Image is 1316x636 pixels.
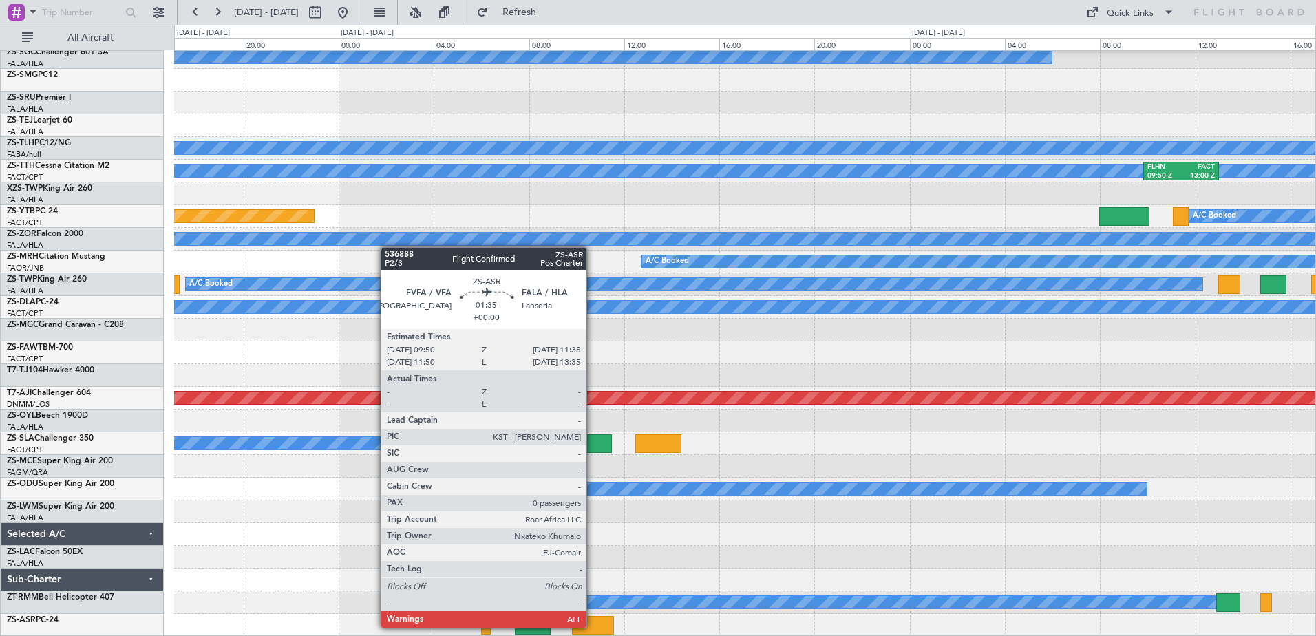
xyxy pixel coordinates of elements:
div: A/C Booked [536,478,580,499]
span: ZS-LWM [7,502,39,511]
a: ZS-OYLBeech 1900D [7,412,88,420]
div: 08:00 [1100,38,1195,50]
span: ZS-FAW [7,343,38,352]
span: All Aircraft [36,33,145,43]
span: ZS-SGC [7,48,36,56]
a: ZS-ASRPC-24 [7,616,59,624]
span: ZS-MRH [7,253,39,261]
div: A/C Booked [517,592,560,613]
div: 04:00 [434,38,529,50]
div: 16:00 [149,38,244,50]
a: FAGM/QRA [7,467,48,478]
a: ZS-MRHCitation Mustang [7,253,105,261]
a: FALA/HLA [7,513,43,523]
span: ZS-OYL [7,412,36,420]
span: ZS-YTB [7,207,35,215]
a: FABA/null [7,149,41,160]
span: T7-TJ104 [7,366,43,374]
span: ZS-TLH [7,139,34,147]
div: 12:00 [624,38,719,50]
span: ZS-TTH [7,162,35,170]
div: 00:00 [339,38,434,50]
div: [DATE] - [DATE] [177,28,230,39]
a: ZT-RMMBell Helicopter 407 [7,593,114,602]
span: ZS-ZOR [7,230,36,238]
div: 20:00 [244,38,339,50]
div: 13:00 Z [1181,171,1215,181]
a: FALA/HLA [7,195,43,205]
span: ZS-LAC [7,548,35,556]
a: ZS-ZORFalcon 2000 [7,230,83,238]
a: ZS-YTBPC-24 [7,207,58,215]
a: ZS-MGCGrand Caravan - C208 [7,321,124,329]
a: ZS-LWMSuper King Air 200 [7,502,114,511]
a: ZS-MCESuper King Air 200 [7,457,113,465]
span: ZS-SMG [7,71,38,79]
a: ZS-DLAPC-24 [7,298,59,306]
div: [DATE] - [DATE] [912,28,965,39]
a: ZS-TTHCessna Citation M2 [7,162,109,170]
span: XZS-TWP [7,184,43,193]
a: ZS-LACFalcon 50EX [7,548,83,556]
button: Refresh [470,1,553,23]
div: [DATE] - [DATE] [341,28,394,39]
a: DNMM/LOS [7,399,50,410]
a: T7-AJIChallenger 604 [7,389,91,397]
span: ZS-TEJ [7,116,33,125]
a: FACT/CPT [7,218,43,228]
div: 16:00 [719,38,814,50]
button: Quick Links [1079,1,1181,23]
span: ZS-ASR [7,616,36,624]
a: ZS-SGCChallenger 601-3A [7,48,109,56]
span: ZS-TWP [7,275,37,284]
div: A/C Booked [646,251,689,272]
span: T7-AJI [7,389,32,397]
a: ZS-SLAChallenger 350 [7,434,94,443]
a: ZS-FAWTBM-700 [7,343,73,352]
div: Quick Links [1107,7,1154,21]
div: 08:00 [529,38,624,50]
a: FALA/HLA [7,240,43,251]
div: A/C Booked [1193,206,1236,226]
a: ZS-ODUSuper King Air 200 [7,480,114,488]
a: FALA/HLA [7,59,43,69]
a: ZS-SMGPC12 [7,71,58,79]
span: [DATE] - [DATE] [234,6,299,19]
a: FALA/HLA [7,127,43,137]
div: 00:00 [910,38,1005,50]
a: ZS-TWPKing Air 260 [7,275,87,284]
span: ZS-SRU [7,94,36,102]
div: 12:00 [1196,38,1291,50]
span: ZT-RMM [7,593,39,602]
a: FACT/CPT [7,308,43,319]
a: FALA/HLA [7,286,43,296]
a: ZS-TLHPC12/NG [7,139,71,147]
div: 04:00 [1005,38,1100,50]
a: FALA/HLA [7,558,43,569]
div: 20:00 [814,38,909,50]
div: A/C Booked [189,274,233,295]
a: FACT/CPT [7,172,43,182]
input: Trip Number [42,2,121,23]
a: T7-TJ104Hawker 4000 [7,366,94,374]
div: 09:50 Z [1147,171,1181,181]
button: All Aircraft [15,27,149,49]
div: FLHN [1147,162,1181,172]
a: FACT/CPT [7,445,43,455]
span: ZS-DLA [7,298,36,306]
a: FALA/HLA [7,422,43,432]
a: ZS-TEJLearjet 60 [7,116,72,125]
div: FACT [1181,162,1215,172]
a: FACT/CPT [7,354,43,364]
span: ZS-SLA [7,434,34,443]
a: FALA/HLA [7,104,43,114]
span: ZS-MCE [7,457,37,465]
span: ZS-MGC [7,321,39,329]
span: Refresh [491,8,549,17]
a: XZS-TWPKing Air 260 [7,184,92,193]
a: ZS-SRUPremier I [7,94,71,102]
span: ZS-ODU [7,480,39,488]
a: FAOR/JNB [7,263,44,273]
